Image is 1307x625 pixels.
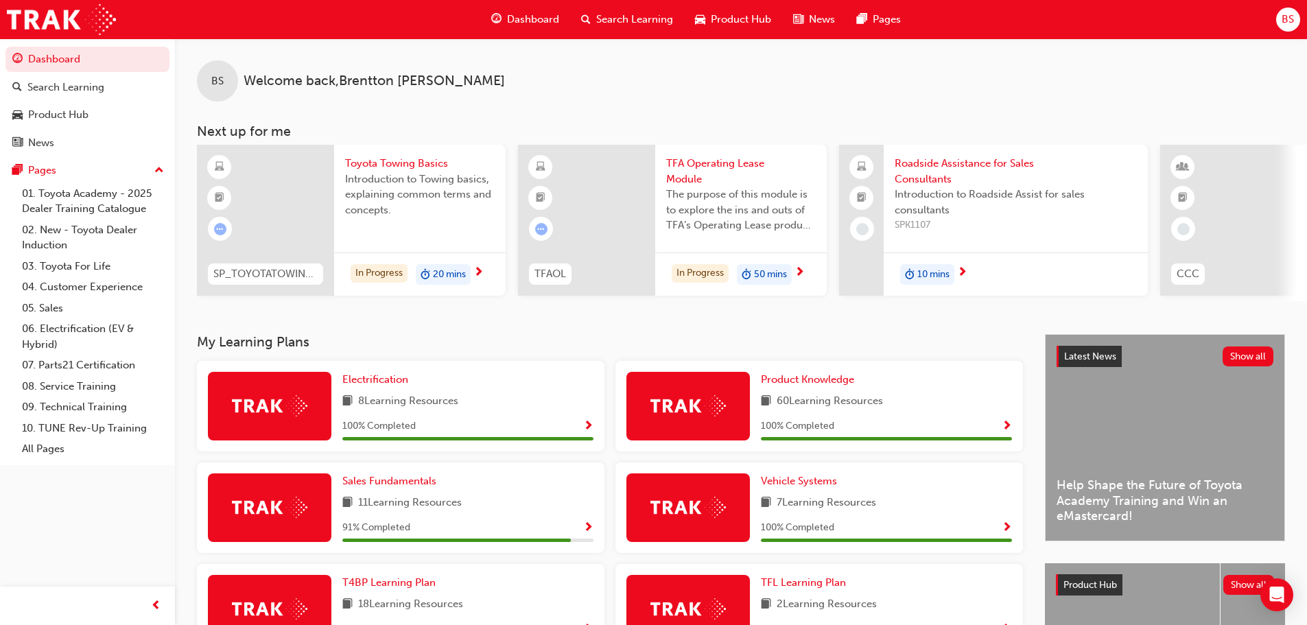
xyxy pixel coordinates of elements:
a: 09. Technical Training [16,397,169,418]
span: Search Learning [596,12,673,27]
span: 10 mins [917,267,950,283]
span: next-icon [957,267,967,279]
span: TFA Operating Lease Module [666,156,816,187]
span: Toyota Towing Basics [345,156,495,172]
a: 05. Sales [16,298,169,319]
span: prev-icon [151,598,161,615]
a: 03. Toyota For Life [16,256,169,277]
button: Show Progress [583,519,593,536]
a: 08. Service Training [16,376,169,397]
a: 04. Customer Experience [16,276,169,298]
span: Product Hub [1063,579,1117,591]
img: Trak [7,4,116,35]
span: SPK1107 [895,217,1137,233]
span: learningResourceType_ELEARNING-icon [536,158,545,176]
a: search-iconSearch Learning [570,5,684,34]
span: BS [211,73,224,89]
span: duration-icon [421,266,430,283]
span: car-icon [695,11,705,28]
span: Show Progress [583,522,593,534]
span: news-icon [793,11,803,28]
a: Product Hub [5,102,169,128]
span: News [809,12,835,27]
span: duration-icon [742,266,751,283]
button: Show all [1223,575,1275,595]
a: TFL Learning Plan [761,575,851,591]
span: Product Knowledge [761,373,854,386]
a: Electrification [342,372,414,388]
span: 2 Learning Resources [777,596,877,613]
span: pages-icon [857,11,867,28]
a: Search Learning [5,75,169,100]
a: Dashboard [5,47,169,72]
button: Show Progress [583,418,593,435]
a: guage-iconDashboard [480,5,570,34]
span: 8 Learning Resources [358,393,458,410]
a: news-iconNews [782,5,846,34]
a: 01. Toyota Academy - 2025 Dealer Training Catalogue [16,183,169,220]
span: pages-icon [12,165,23,177]
span: book-icon [342,495,353,512]
img: Trak [650,598,726,620]
button: Show all [1223,346,1274,366]
a: SP_TOYOTATOWING_0424Toyota Towing BasicsIntroduction to Towing basics, explaining common terms an... [197,145,506,296]
img: Trak [232,497,307,518]
span: Show Progress [1002,522,1012,534]
span: book-icon [761,596,771,613]
span: Introduction to Roadside Assist for sales consultants [895,187,1137,217]
span: 100 % Completed [761,418,834,434]
a: Roadside Assistance for Sales ConsultantsIntroduction to Roadside Assist for sales consultantsSPK... [839,145,1148,296]
a: 07. Parts21 Certification [16,355,169,376]
span: guage-icon [491,11,502,28]
span: booktick-icon [215,189,224,207]
span: next-icon [794,267,805,279]
img: Trak [650,395,726,416]
a: Product Knowledge [761,372,860,388]
span: Roadside Assistance for Sales Consultants [895,156,1137,187]
a: T4BP Learning Plan [342,575,441,591]
a: 02. New - Toyota Dealer Induction [16,220,169,256]
span: booktick-icon [1178,189,1188,207]
span: Sales Fundamentals [342,475,436,487]
a: 06. Electrification (EV & Hybrid) [16,318,169,355]
span: Electrification [342,373,408,386]
a: Product HubShow all [1056,574,1274,596]
span: learningResourceType_ELEARNING-icon [215,158,224,176]
div: Pages [28,163,56,178]
span: up-icon [154,162,164,180]
a: News [5,130,169,156]
span: 100 % Completed [342,418,416,434]
a: pages-iconPages [846,5,912,34]
span: T4BP Learning Plan [342,576,436,589]
h3: My Learning Plans [197,334,1023,350]
div: Search Learning [27,80,104,95]
span: The purpose of this module is to explore the ins and outs of TFA’s Operating Lease product. In th... [666,187,816,233]
button: Pages [5,158,169,183]
a: All Pages [16,438,169,460]
span: learningRecordVerb_ATTEMPT-icon [214,223,226,235]
span: Welcome back , Brentton [PERSON_NAME] [244,73,505,89]
span: Show Progress [1002,421,1012,433]
span: Dashboard [507,12,559,27]
span: booktick-icon [536,189,545,207]
span: next-icon [473,267,484,279]
span: book-icon [761,495,771,512]
a: TFAOLTFA Operating Lease ModuleThe purpose of this module is to explore the ins and outs of TFA’s... [518,145,827,296]
span: duration-icon [905,266,915,283]
span: 100 % Completed [761,520,834,536]
span: learningRecordVerb_NONE-icon [856,223,869,235]
span: CCC [1177,266,1199,282]
img: Trak [650,497,726,518]
a: Latest NewsShow all [1057,346,1273,368]
span: 11 Learning Resources [358,495,462,512]
span: news-icon [12,137,23,150]
div: News [28,135,54,151]
span: Latest News [1064,351,1116,362]
a: Vehicle Systems [761,473,843,489]
span: book-icon [761,393,771,410]
button: DashboardSearch LearningProduct HubNews [5,44,169,158]
h3: Next up for me [175,123,1307,139]
a: car-iconProduct Hub [684,5,782,34]
span: Show Progress [583,421,593,433]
